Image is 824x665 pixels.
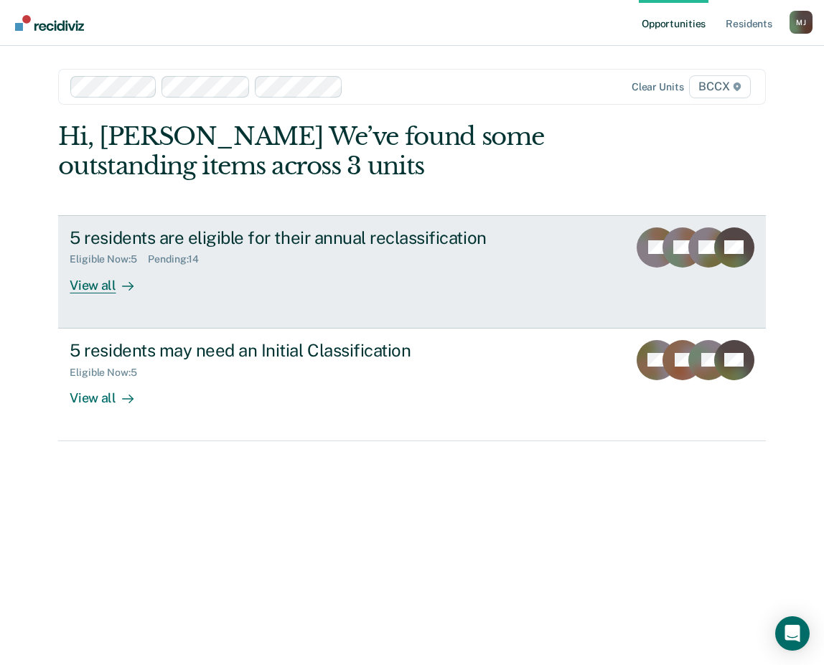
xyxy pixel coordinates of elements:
[58,122,624,181] div: Hi, [PERSON_NAME] We’ve found some outstanding items across 3 units
[790,11,813,34] div: M J
[58,329,765,441] a: 5 residents may need an Initial ClassificationEligible Now:5View all
[70,378,150,406] div: View all
[70,340,573,361] div: 5 residents may need an Initial Classification
[775,616,810,651] div: Open Intercom Messenger
[632,81,684,93] div: Clear units
[15,15,84,31] img: Recidiviz
[70,367,148,379] div: Eligible Now : 5
[70,227,573,248] div: 5 residents are eligible for their annual reclassification
[790,11,813,34] button: Profile dropdown button
[58,215,765,329] a: 5 residents are eligible for their annual reclassificationEligible Now:5Pending:14View all
[70,253,148,265] div: Eligible Now : 5
[70,265,150,293] div: View all
[148,253,210,265] div: Pending : 14
[689,75,750,98] span: BCCX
